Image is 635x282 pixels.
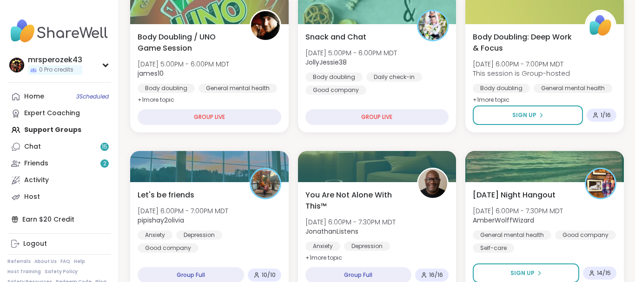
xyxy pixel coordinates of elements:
span: [DATE] 5:00PM - 6:00PM MDT [305,48,397,58]
span: You Are Not Alone With This™ [305,190,407,212]
b: pipishay2olivia [138,216,184,225]
a: Expert Coaching [7,105,111,122]
img: JollyJessie38 [418,11,447,40]
span: [DATE] 6:00PM - 7:30PM MDT [473,206,563,216]
span: Sign Up [510,269,535,277]
span: 2 [103,160,106,168]
a: Home3Scheduled [7,88,111,105]
a: About Us [34,258,57,265]
img: JonathanListens [418,169,447,198]
button: Sign Up [473,105,583,125]
a: Host [7,189,111,205]
img: ShareWell Nav Logo [7,15,111,47]
div: Friends [24,159,48,168]
img: AmberWolffWizard [586,169,615,198]
div: mrsperozek43 [28,55,82,65]
a: Activity [7,172,111,189]
a: FAQ [60,258,70,265]
span: Body Doubling / UNO Game Session [138,32,239,54]
img: james10 [251,11,280,40]
div: Anxiety [138,230,172,240]
span: 16 / 16 [429,271,443,279]
a: Friends2 [7,155,111,172]
a: Help [74,258,85,265]
div: Host [24,192,40,202]
span: Sign Up [512,111,536,119]
b: AmberWolffWizard [473,216,534,225]
span: [DATE] 5:00PM - 6:00PM MDT [138,59,229,69]
span: 15 [102,143,107,151]
div: Self-care [473,243,514,253]
div: Good company [138,243,198,253]
span: Body Doubling: Deep Work & Focus [473,32,575,54]
div: Activity [24,176,49,185]
a: Chat15 [7,138,111,155]
a: Logout [7,236,111,252]
b: JollyJessie38 [305,58,347,67]
div: Chat [24,142,41,151]
span: [DATE] Night Hangout [473,190,556,201]
div: Body doubling [473,84,530,93]
div: Logout [23,239,47,249]
span: 10 / 10 [262,271,276,279]
a: Referrals [7,258,31,265]
span: [DATE] 6:00PM - 7:00PM MDT [473,59,570,69]
div: GROUP LIVE [138,109,281,125]
span: [DATE] 6:00PM - 7:30PM MDT [305,217,396,227]
span: Snack and Chat [305,32,366,43]
a: Host Training [7,269,41,275]
div: Body doubling [138,84,195,93]
a: Safety Policy [45,269,78,275]
img: mrsperozek43 [9,58,24,72]
div: General mental health [534,84,612,93]
img: pipishay2olivia [251,169,280,198]
div: General mental health [198,84,277,93]
div: Body doubling [305,72,363,82]
div: Earn $20 Credit [7,211,111,228]
div: GROUP LIVE [305,109,449,125]
div: Depression [176,230,222,240]
div: Good company [305,85,366,95]
span: 14 / 15 [597,269,611,277]
span: 1 / 16 [601,111,611,119]
div: General mental health [473,230,551,240]
b: JonathanListens [305,227,358,236]
div: Expert Coaching [24,109,80,118]
img: ShareWell [586,11,615,40]
b: james10 [138,69,164,78]
span: 0 Pro credits [39,66,73,74]
div: Home [24,92,44,101]
span: This session is Group-hosted [473,69,570,78]
span: [DATE] 6:00PM - 7:00PM MDT [138,206,228,216]
div: Daily check-in [366,72,422,82]
span: 3 Scheduled [76,93,109,100]
span: Let's be friends [138,190,194,201]
div: Good company [555,230,616,240]
div: Depression [344,242,390,251]
div: Anxiety [305,242,340,251]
